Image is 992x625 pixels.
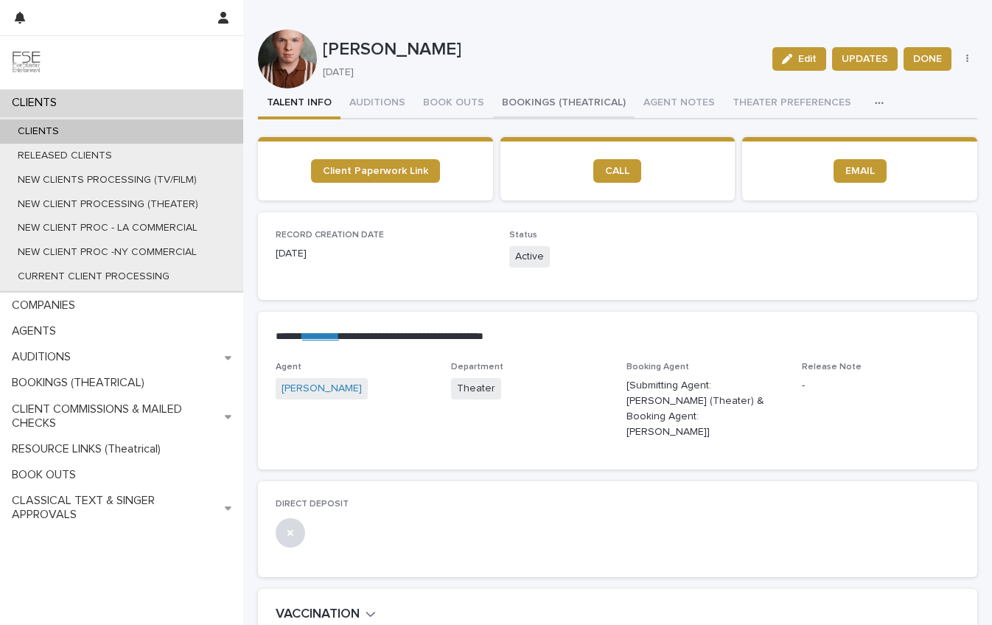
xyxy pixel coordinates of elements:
a: [PERSON_NAME] [282,381,362,397]
p: NEW CLIENT PROCESSING (THEATER) [6,198,210,211]
p: - [802,378,960,394]
button: TALENT INFO [258,88,340,119]
button: Edit [772,47,826,71]
p: AGENTS [6,324,68,338]
span: Client Paperwork Link [323,166,428,176]
p: CURRENT CLIENT PROCESSING [6,270,181,283]
button: UPDATES [832,47,898,71]
p: CLIENTS [6,125,71,138]
p: RELEASED CLIENTS [6,150,124,162]
span: Agent [276,363,301,371]
button: BOOK OUTS [414,88,493,119]
button: AGENT NOTES [635,88,724,119]
img: 9JgRvJ3ETPGCJDhvPVA5 [12,48,41,77]
span: Theater [451,378,501,399]
span: CALL [605,166,629,176]
p: [DATE] [276,246,492,262]
p: [PERSON_NAME] [323,39,761,60]
h2: VACCINATION [276,607,360,623]
p: BOOKINGS (THEATRICAL) [6,376,156,390]
span: Edit [798,54,817,64]
span: Status [509,231,537,240]
p: COMPANIES [6,298,87,312]
button: VACCINATION [276,607,376,623]
span: DIRECT DEPOSIT [276,500,349,509]
p: NEW CLIENT PROC -NY COMMERCIAL [6,246,209,259]
p: CLIENTS [6,96,69,110]
a: CALL [593,159,641,183]
button: AUDITIONS [340,88,414,119]
p: [DATE] [323,66,755,79]
span: RECORD CREATION DATE [276,231,384,240]
span: Release Note [802,363,862,371]
p: RESOURCE LINKS (Theatrical) [6,442,172,456]
span: UPDATES [842,52,888,66]
p: BOOK OUTS [6,468,88,482]
span: Active [509,246,550,268]
span: DONE [913,52,942,66]
span: Booking Agent [626,363,689,371]
p: NEW CLIENTS PROCESSING (TV/FILM) [6,174,209,186]
button: DONE [904,47,951,71]
a: EMAIL [834,159,887,183]
a: Client Paperwork Link [311,159,440,183]
p: CLASSICAL TEXT & SINGER APPROVALS [6,494,225,522]
p: CLIENT COMMISSIONS & MAILED CHECKS [6,402,225,430]
span: EMAIL [845,166,875,176]
button: THEATER PREFERENCES [724,88,860,119]
p: AUDITIONS [6,350,83,364]
button: BOOKINGS (THEATRICAL) [493,88,635,119]
span: Department [451,363,503,371]
p: NEW CLIENT PROC - LA COMMERCIAL [6,222,209,234]
p: [Submitting Agent: [PERSON_NAME] (Theater) & Booking Agent: [PERSON_NAME]] [626,378,784,439]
